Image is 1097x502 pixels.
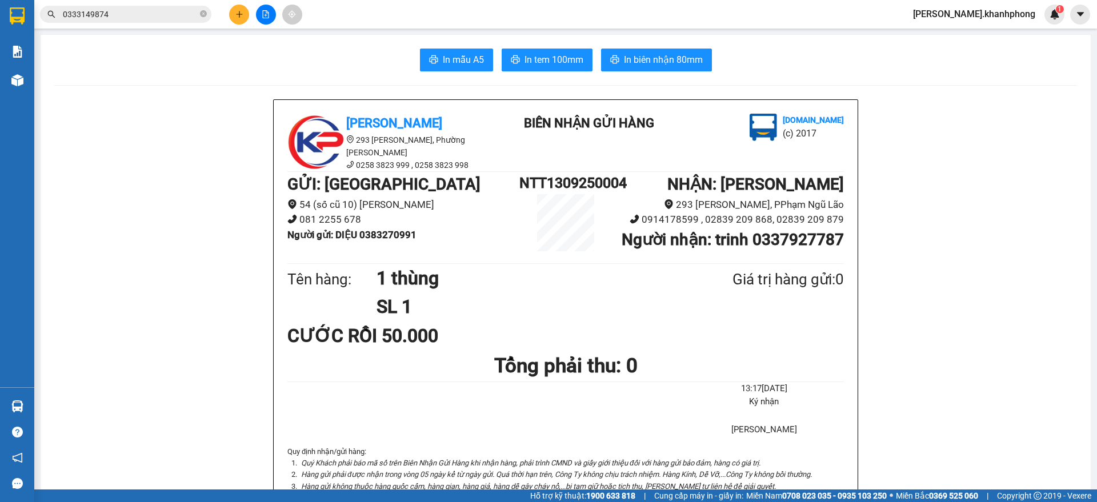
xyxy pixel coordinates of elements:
[377,292,677,321] h1: SL 1
[287,159,493,171] li: 0258 3823 999 , 0258 3823 998
[11,46,23,58] img: solution-icon
[1058,5,1062,13] span: 1
[502,49,592,71] button: printerIn tem 100mm
[301,482,776,491] i: Hàng gửi không thuộc hàng quốc cấm, hàng gian, hàng giả, hàng dễ gây cháy nổ,...bị tạm giữ hoặc t...
[624,53,703,67] span: In biên nhận 80mm
[287,199,297,209] span: environment
[12,427,23,437] span: question-circle
[610,55,619,66] span: printer
[586,491,635,500] strong: 1900 633 818
[229,5,249,25] button: plus
[677,268,844,291] div: Giá trị hàng gửi: 0
[525,53,583,67] span: In tem 100mm
[256,5,276,25] button: file-add
[654,489,743,502] span: Cung cấp máy in - giấy in:
[346,160,354,168] span: phone
[287,268,377,291] div: Tên hàng:
[10,7,25,25] img: logo-vxr
[287,229,417,240] b: Người gửi : DIỆU 0383270991
[200,10,207,17] span: close-circle
[287,175,481,194] b: GỬI : [GEOGRAPHIC_DATA]
[530,489,635,502] span: Hỗ trợ kỹ thuật:
[890,493,893,498] span: ⚪️
[287,212,519,227] li: 081 2255 678
[904,7,1044,21] span: [PERSON_NAME].khanhphong
[750,114,777,141] img: logo.jpg
[443,53,484,67] span: In mẫu A5
[287,134,493,159] li: 293 [PERSON_NAME], Phường [PERSON_NAME]
[783,115,844,125] b: [DOMAIN_NAME]
[1075,9,1086,19] span: caret-down
[11,74,23,86] img: warehouse-icon
[287,114,345,171] img: logo.jpg
[287,197,519,212] li: 54 (số cũ 10) [PERSON_NAME]
[601,49,712,71] button: printerIn biên nhận 80mm
[429,55,438,66] span: printer
[420,49,493,71] button: printerIn mẫu A5
[1050,9,1060,19] img: icon-new-feature
[1034,492,1042,500] span: copyright
[287,350,844,381] h1: Tổng phải thu: 0
[63,8,198,21] input: Tìm tên, số ĐT hoặc mã đơn
[644,489,646,502] span: |
[929,491,978,500] strong: 0369 525 060
[346,116,442,130] b: [PERSON_NAME]
[12,478,23,489] span: message
[524,116,654,130] b: BIÊN NHẬN GỬI HÀNG
[664,199,674,209] span: environment
[783,126,844,140] li: (c) 2017
[301,470,812,479] i: Hàng gửi phải được nhận trong vòng 05 ngày kể từ ngày gửi. Quá thời hạn trên, Công Ty không chịu ...
[288,10,296,18] span: aim
[896,489,978,502] span: Miền Bắc
[301,459,760,467] i: Quý Khách phải báo mã số trên Biên Nhận Gửi Hàng khi nhận hàng, phải trình CMND và giấy giới thiệ...
[519,172,612,194] h1: NTT1309250004
[987,489,988,502] span: |
[282,5,302,25] button: aim
[511,55,520,66] span: printer
[684,423,844,437] li: [PERSON_NAME]
[235,10,243,18] span: plus
[612,197,844,212] li: 293 [PERSON_NAME], PPhạm Ngũ Lão
[622,230,844,249] b: Người nhận : trinh 0337927787
[346,135,354,143] span: environment
[47,10,55,18] span: search
[12,452,23,463] span: notification
[11,400,23,412] img: warehouse-icon
[612,212,844,227] li: 0914178599 , 02839 209 868, 02839 209 879
[630,214,639,224] span: phone
[782,491,887,500] strong: 0708 023 035 - 0935 103 250
[287,322,471,350] div: CƯỚC RỒI 50.000
[746,489,887,502] span: Miền Nam
[200,9,207,20] span: close-circle
[684,395,844,409] li: Ký nhận
[667,175,844,194] b: NHẬN : [PERSON_NAME]
[684,382,844,396] li: 13:17[DATE]
[1056,5,1064,13] sup: 1
[287,214,297,224] span: phone
[377,264,677,292] h1: 1 thùng
[262,10,270,18] span: file-add
[1070,5,1090,25] button: caret-down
